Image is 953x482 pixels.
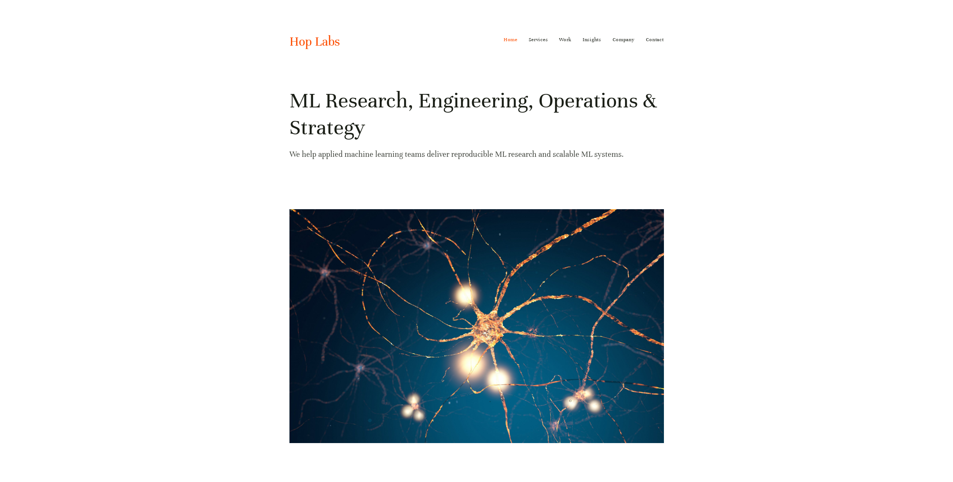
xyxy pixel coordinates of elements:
h1: ML Research, Engineering, Operations & Strategy [289,87,664,141]
a: Company [613,34,635,46]
a: Hop Labs [289,34,340,49]
a: Home [504,34,518,46]
p: We help applied machine learning teams deliver reproducible ML research and scalable ML systems. [289,148,664,161]
a: Contact [646,34,664,46]
a: Insights [583,34,601,46]
a: Work [559,34,571,46]
a: Services [529,34,548,46]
